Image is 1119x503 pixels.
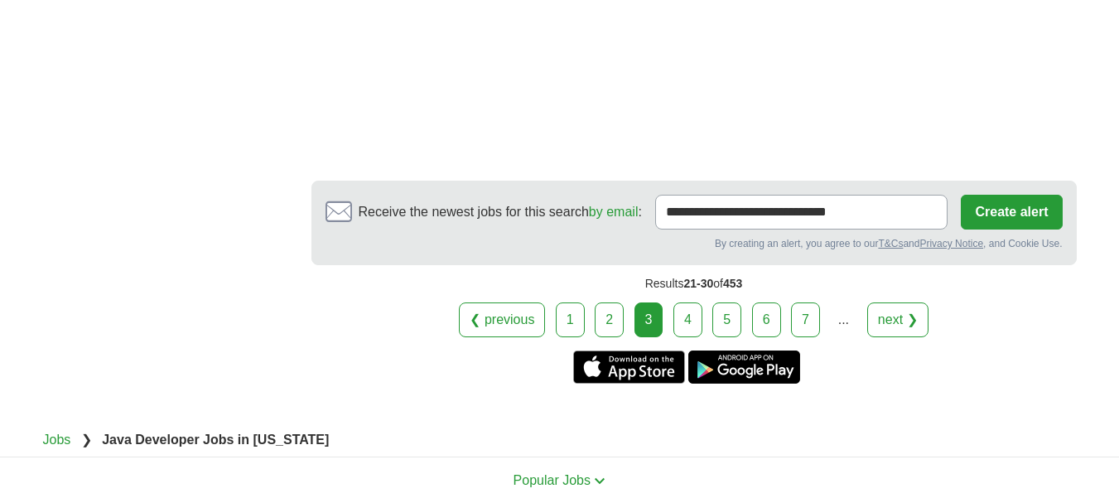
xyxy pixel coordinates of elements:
div: 3 [634,302,663,337]
a: T&Cs [878,238,903,249]
span: 453 [723,277,742,290]
button: Create alert [961,195,1062,230]
a: 4 [673,302,702,337]
span: ❯ [81,433,92,447]
a: ❮ previous [459,302,545,337]
a: next ❯ [867,302,928,337]
a: 2 [595,302,624,337]
a: 7 [791,302,820,337]
a: Jobs [43,433,71,447]
a: Get the iPhone app [573,351,685,384]
a: 5 [712,302,741,337]
span: Popular Jobs [514,473,591,487]
strong: Java Developer Jobs in [US_STATE] [102,433,329,447]
div: Results of [311,265,1077,302]
span: Receive the newest jobs for this search : [359,202,642,222]
div: By creating an alert, you agree to our and , and Cookie Use. [326,236,1063,251]
a: Get the Android app [688,351,800,384]
a: 6 [752,302,781,337]
div: ... [827,303,860,336]
a: 1 [556,302,585,337]
a: Privacy Notice [919,238,983,249]
a: by email [589,205,639,219]
span: 21-30 [683,277,713,290]
img: toggle icon [594,477,605,485]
